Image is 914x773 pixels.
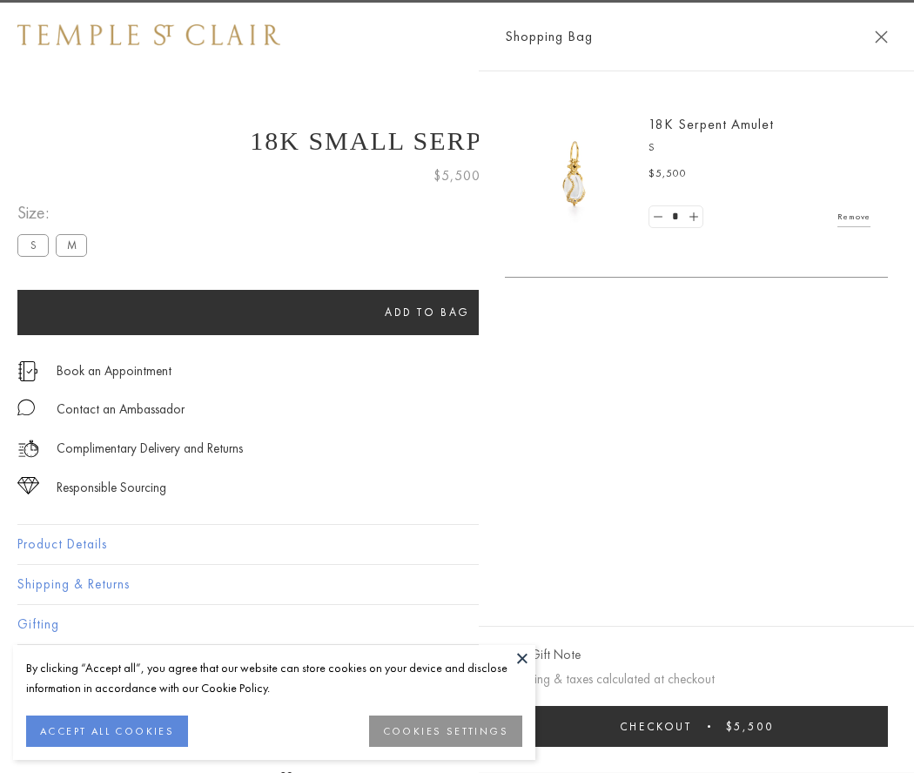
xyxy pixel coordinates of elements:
label: M [56,234,87,256]
a: Remove [837,207,870,226]
span: Add to bag [385,305,470,319]
div: Responsible Sourcing [57,477,166,499]
a: 18K Serpent Amulet [649,115,774,133]
label: S [17,234,49,256]
button: Add to bag [17,290,837,335]
button: Gifting [17,605,897,644]
button: Shipping & Returns [17,565,897,604]
button: COOKIES SETTINGS [369,716,522,747]
a: Set quantity to 2 [684,206,702,228]
div: By clicking “Accept all”, you agree that our website can store cookies on your device and disclos... [26,658,522,698]
button: Checkout $5,500 [505,706,888,747]
span: $5,500 [649,165,687,183]
span: Shopping Bag [505,25,593,48]
img: icon_appointment.svg [17,361,38,381]
img: P51836-E11SERPPV [522,122,627,226]
img: icon_delivery.svg [17,438,39,460]
button: Add Gift Note [505,644,581,666]
img: Temple St. Clair [17,24,280,45]
button: Close Shopping Bag [875,30,888,44]
button: ACCEPT ALL COOKIES [26,716,188,747]
button: Product Details [17,525,897,564]
span: $5,500 [433,165,481,187]
a: Book an Appointment [57,361,171,380]
a: Set quantity to 0 [649,206,667,228]
div: Contact an Ambassador [57,399,185,420]
span: Checkout [620,719,692,734]
span: Size: [17,198,94,227]
img: MessageIcon-01_2.svg [17,399,35,416]
h1: 18K Small Serpent Amulet [17,126,897,156]
p: Complimentary Delivery and Returns [57,438,243,460]
p: S [649,139,870,157]
p: Shipping & taxes calculated at checkout [505,669,888,690]
span: $5,500 [726,719,774,734]
img: icon_sourcing.svg [17,477,39,494]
